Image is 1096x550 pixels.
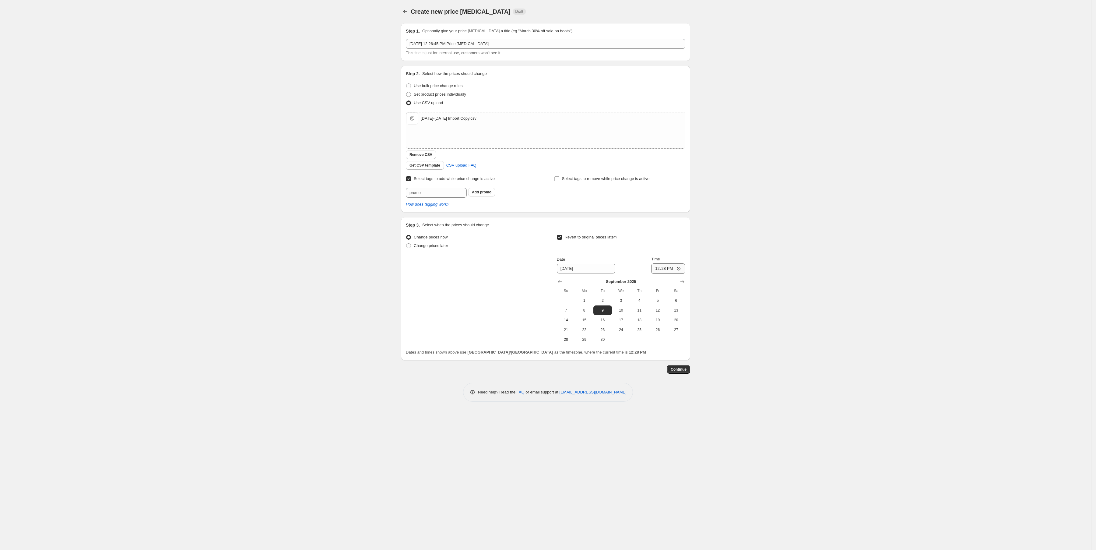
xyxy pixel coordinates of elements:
[593,325,612,335] button: Tuesday September 23 2025
[648,286,667,296] th: Friday
[629,350,646,354] b: 12:28 PM
[556,277,564,286] button: Show previous month, August 2025
[614,308,628,313] span: 10
[596,298,609,303] span: 2
[557,286,575,296] th: Sunday
[578,298,591,303] span: 1
[651,308,664,313] span: 12
[648,325,667,335] button: Friday September 26 2025
[443,160,480,170] a: CSV upload FAQ
[446,162,476,168] span: CSV upload FAQ
[578,288,591,293] span: Mo
[414,83,462,88] span: Use bulk price change rules
[596,337,609,342] span: 30
[648,296,667,305] button: Friday September 5 2025
[669,308,683,313] span: 13
[593,335,612,344] button: Tuesday September 30 2025
[480,190,491,194] span: promo
[630,286,648,296] th: Thursday
[630,305,648,315] button: Thursday September 11 2025
[578,327,591,332] span: 22
[575,325,593,335] button: Monday September 22 2025
[651,298,664,303] span: 5
[667,325,685,335] button: Saturday September 27 2025
[612,296,630,305] button: Wednesday September 3 2025
[575,305,593,315] button: Monday September 8 2025
[667,305,685,315] button: Saturday September 13 2025
[414,235,448,239] span: Change prices now
[667,296,685,305] button: Saturday September 6 2025
[422,71,487,77] p: Select how the prices should change
[669,288,683,293] span: Sa
[557,315,575,325] button: Sunday September 14 2025
[406,202,449,206] a: How does tagging work?
[525,390,560,394] span: or email support at
[671,367,687,372] span: Continue
[559,318,573,323] span: 14
[406,51,500,55] span: This title is just for internal use, customers won't see it
[406,222,420,228] h2: Step 3.
[630,315,648,325] button: Thursday September 18 2025
[406,28,420,34] h2: Step 1.
[633,318,646,323] span: 18
[575,296,593,305] button: Monday September 1 2025
[633,298,646,303] span: 4
[648,315,667,325] button: Friday September 19 2025
[669,327,683,332] span: 27
[651,288,664,293] span: Fr
[612,286,630,296] th: Wednesday
[557,325,575,335] button: Sunday September 21 2025
[578,337,591,342] span: 29
[421,115,476,122] div: [DATE]-[DATE] Import Copy.csv
[468,188,495,196] button: Add promo
[633,308,646,313] span: 11
[559,327,573,332] span: 21
[515,9,523,14] span: Draft
[612,305,630,315] button: Wednesday September 10 2025
[630,325,648,335] button: Thursday September 25 2025
[575,315,593,325] button: Monday September 15 2025
[411,8,511,15] span: Create new price [MEDICAL_DATA]
[575,335,593,344] button: Monday September 29 2025
[562,176,650,181] span: Select tags to remove while price change is active
[557,335,575,344] button: Sunday September 28 2025
[648,305,667,315] button: Friday September 12 2025
[560,390,627,394] a: [EMAIL_ADDRESS][DOMAIN_NAME]
[414,176,495,181] span: Select tags to add while price change is active
[651,318,664,323] span: 19
[614,318,628,323] span: 17
[406,150,436,159] button: Remove CSV
[612,325,630,335] button: Wednesday September 24 2025
[614,288,628,293] span: We
[565,235,617,239] span: Revert to original prices later?
[667,365,690,374] button: Continue
[593,315,612,325] button: Tuesday September 16 2025
[667,286,685,296] th: Saturday
[678,277,687,286] button: Show next month, October 2025
[578,318,591,323] span: 15
[422,28,572,34] p: Optionally give your price [MEDICAL_DATA] a title (eg "March 30% off sale on boots")
[593,296,612,305] button: Tuesday September 2 2025
[651,327,664,332] span: 26
[669,318,683,323] span: 20
[559,308,573,313] span: 7
[557,264,615,273] input: 8/29/2025
[669,298,683,303] span: 6
[467,350,553,354] b: [GEOGRAPHIC_DATA]/[GEOGRAPHIC_DATA]
[614,327,628,332] span: 24
[578,308,591,313] span: 8
[472,190,479,194] b: Add
[406,71,420,77] h2: Step 2.
[596,288,609,293] span: Tu
[517,390,525,394] a: FAQ
[630,296,648,305] button: Thursday September 4 2025
[559,288,573,293] span: Su
[651,263,685,274] input: 12:00
[409,163,440,168] span: Get CSV template
[651,257,660,261] span: Time
[593,305,612,315] button: Tuesday September 9 2025
[406,350,646,354] span: Dates and times shown above use as the timezone, where the current time is
[406,39,685,49] input: 30% off holiday sale
[406,161,444,170] button: Get CSV template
